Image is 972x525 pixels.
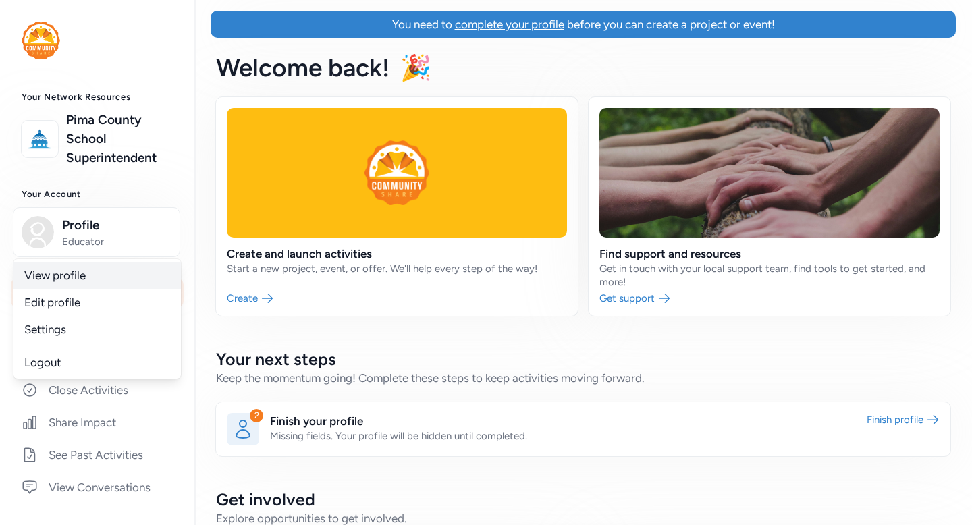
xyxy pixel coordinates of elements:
[13,289,181,316] a: Edit profile
[392,16,775,32] div: You need to before you can create a project or event!
[11,472,184,502] a: View Conversations
[216,489,950,510] h2: Get involved
[11,408,184,437] a: Share Impact
[216,53,389,82] span: Welcome back !
[22,189,173,200] h3: Your Account
[66,111,173,167] a: Pima County School Superintendent
[11,278,184,308] a: Home
[22,22,60,59] img: logo
[62,216,171,235] span: Profile
[400,53,431,82] span: 🎉
[216,348,950,370] h2: Your next steps
[13,207,180,257] button: ProfileEducator
[25,124,55,154] img: logo
[62,235,171,248] span: Educator
[22,92,173,103] h3: Your Network Resources
[250,409,263,422] div: 2
[11,343,184,372] a: Create and Connect
[216,370,950,386] div: Keep the momentum going! Complete these steps to keep activities moving forward.
[11,375,184,405] a: Close Activities
[11,440,184,470] a: See Past Activities
[13,262,181,289] a: View profile
[13,316,181,343] a: Settings
[455,18,564,31] span: complete your profile
[11,310,184,340] a: Respond to Invites
[13,259,181,379] div: ProfileEducator
[13,349,181,376] a: Logout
